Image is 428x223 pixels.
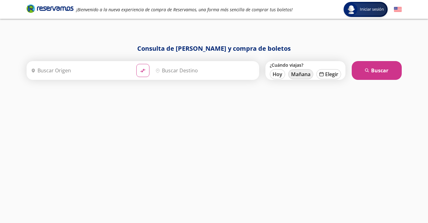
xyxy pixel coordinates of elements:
em: ¡Bienvenido a la nueva experiencia de compra de Reservamos, una forma más sencilla de comprar tus... [76,7,293,13]
input: Buscar Destino [153,63,256,78]
input: Buscar Origen [28,63,131,78]
button: Elegir [316,69,341,79]
button: English [394,6,402,13]
h1: Consulta de [PERSON_NAME] y compra de boletos [27,44,402,53]
i: Brand Logo [27,4,73,13]
button: Mañana [288,69,313,79]
button: Buscar [352,61,402,80]
label: ¿Cuándo viajas? [270,62,341,68]
button: Hoy [270,69,285,79]
a: Brand Logo [27,4,73,15]
span: Iniciar sesión [357,6,386,13]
